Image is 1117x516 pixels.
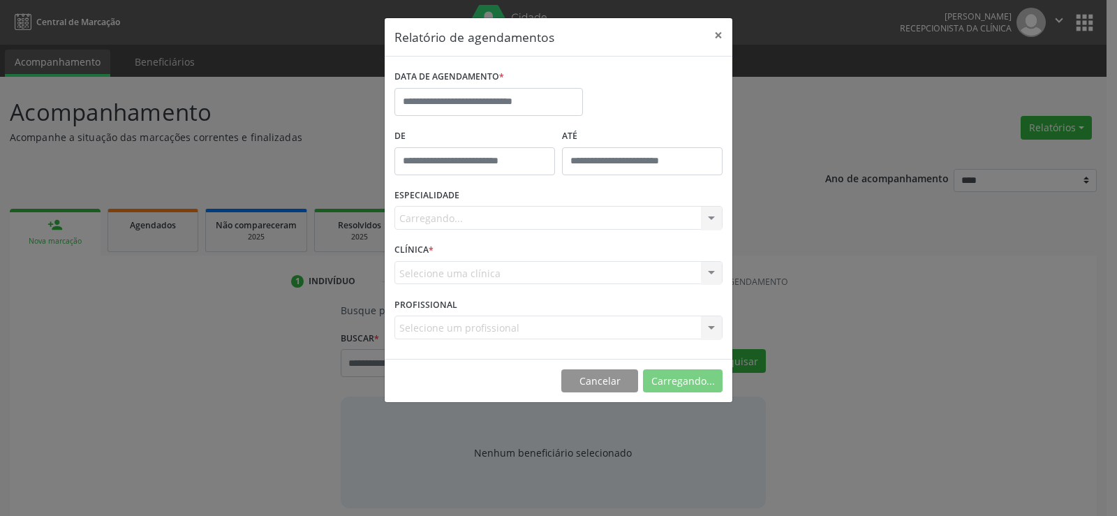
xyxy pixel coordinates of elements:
label: De [394,126,555,147]
button: Cancelar [561,369,638,393]
label: ESPECIALIDADE [394,185,459,207]
label: CLÍNICA [394,239,434,261]
label: ATÉ [562,126,723,147]
label: DATA DE AGENDAMENTO [394,66,504,88]
button: Close [704,18,732,52]
button: Carregando... [643,369,723,393]
h5: Relatório de agendamentos [394,28,554,46]
label: PROFISSIONAL [394,294,457,316]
